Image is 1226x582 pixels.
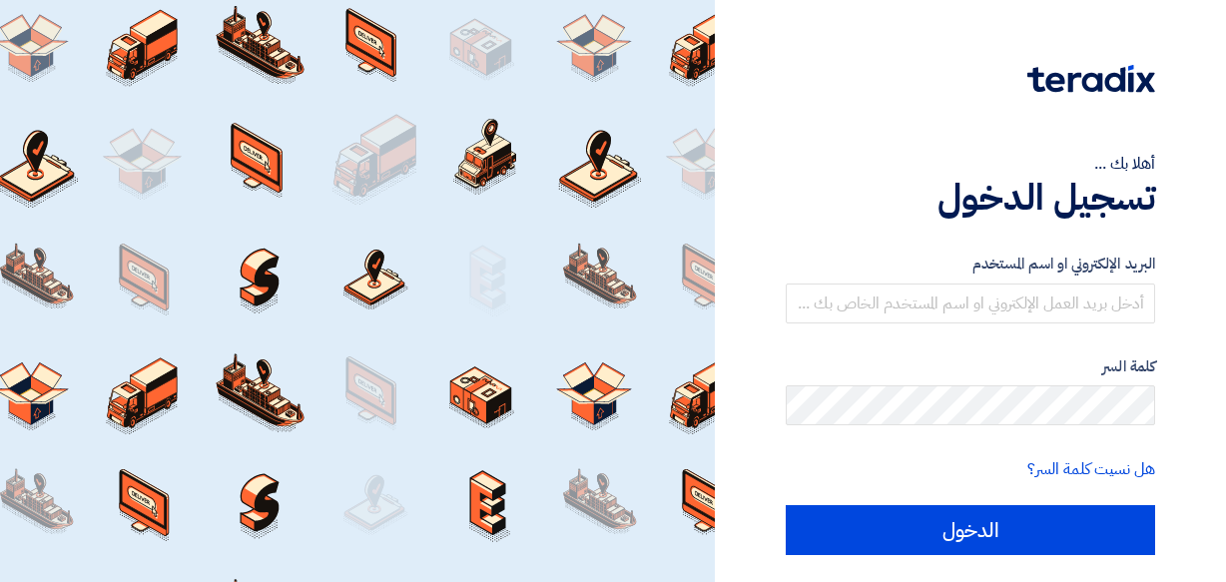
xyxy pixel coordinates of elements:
[1027,457,1155,481] a: هل نسيت كلمة السر؟
[786,284,1155,323] input: أدخل بريد العمل الإلكتروني او اسم المستخدم الخاص بك ...
[786,176,1155,220] h1: تسجيل الدخول
[786,152,1155,176] div: أهلا بك ...
[786,355,1155,378] label: كلمة السر
[786,505,1155,555] input: الدخول
[1027,65,1155,93] img: Teradix logo
[786,253,1155,276] label: البريد الإلكتروني او اسم المستخدم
